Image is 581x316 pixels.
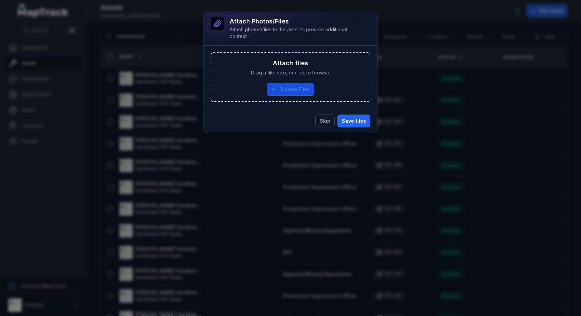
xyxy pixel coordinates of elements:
[315,115,335,127] button: Skip
[273,58,308,68] h3: Attach files
[230,17,359,26] h3: Attach photos/files
[337,115,370,127] button: Save files
[230,26,359,40] div: Attach photos/files to the asset to provide additional context.
[267,83,314,96] button: Browse Files
[251,69,330,76] span: Drag a file here, or click to browse.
